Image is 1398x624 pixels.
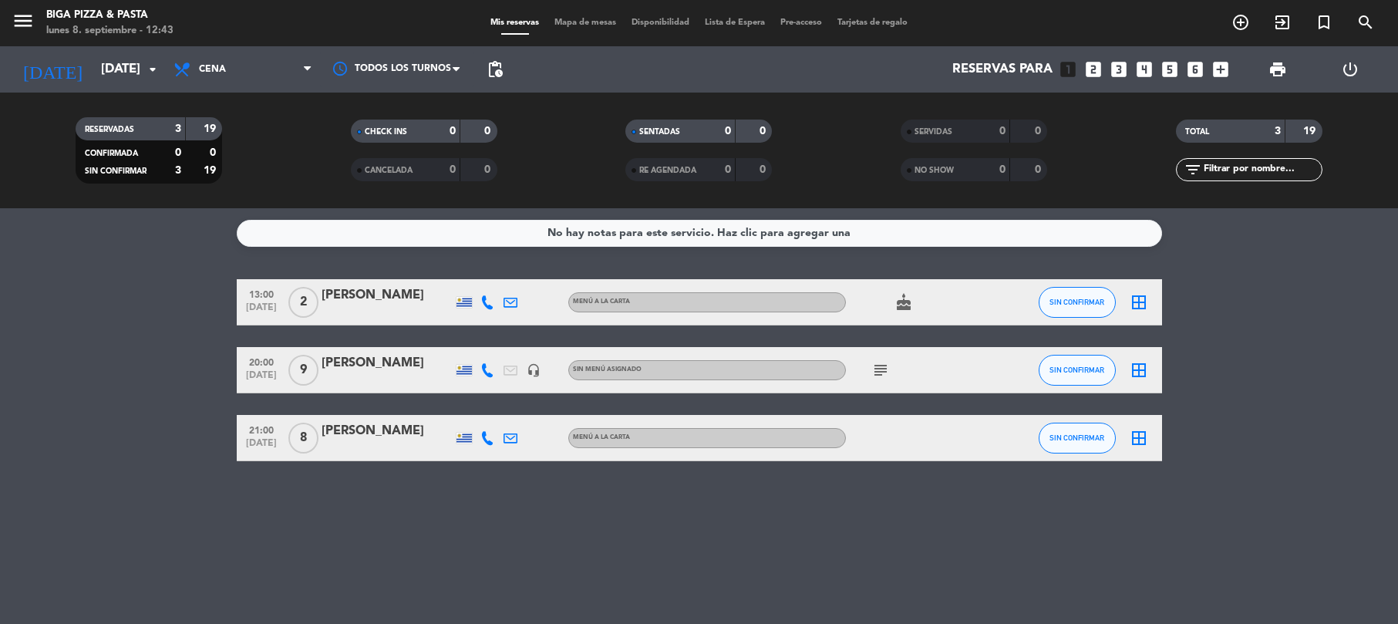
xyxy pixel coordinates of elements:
[547,19,624,27] span: Mapa de mesas
[175,123,181,134] strong: 3
[175,165,181,176] strong: 3
[773,19,830,27] span: Pre-acceso
[894,293,913,312] i: cake
[204,123,219,134] strong: 19
[242,302,281,320] span: [DATE]
[288,423,318,454] span: 8
[322,421,453,441] div: [PERSON_NAME]
[1039,355,1116,386] button: SIN CONFIRMAR
[1356,13,1375,32] i: search
[1134,59,1154,79] i: looks_4
[1035,126,1044,137] strong: 0
[1231,13,1250,32] i: add_circle_outline
[450,126,456,137] strong: 0
[915,128,952,136] span: SERVIDAS
[85,126,134,133] span: RESERVADAS
[1049,366,1104,374] span: SIN CONFIRMAR
[760,164,769,175] strong: 0
[760,126,769,137] strong: 0
[547,224,851,242] div: No hay notas para este servicio. Haz clic para agregar una
[46,8,173,23] div: Biga Pizza & Pasta
[999,126,1006,137] strong: 0
[1303,126,1319,137] strong: 19
[1130,293,1148,312] i: border_all
[999,164,1006,175] strong: 0
[1130,429,1148,447] i: border_all
[573,366,642,373] span: Sin menú asignado
[830,19,915,27] span: Tarjetas de regalo
[1185,128,1209,136] span: TOTAL
[1160,59,1180,79] i: looks_5
[12,52,93,86] i: [DATE]
[1184,160,1202,179] i: filter_list
[242,370,281,388] span: [DATE]
[85,167,147,175] span: SIN CONFIRMAR
[242,420,281,438] span: 21:00
[204,165,219,176] strong: 19
[1039,287,1116,318] button: SIN CONFIRMAR
[1185,59,1205,79] i: looks_6
[242,285,281,302] span: 13:00
[12,9,35,38] button: menu
[322,353,453,373] div: [PERSON_NAME]
[12,9,35,32] i: menu
[1268,60,1287,79] span: print
[486,60,504,79] span: pending_actions
[46,23,173,39] div: lunes 8. septiembre - 12:43
[365,167,413,174] span: CANCELADA
[915,167,954,174] span: NO SHOW
[1211,59,1231,79] i: add_box
[143,60,162,79] i: arrow_drop_down
[1049,433,1104,442] span: SIN CONFIRMAR
[639,167,696,174] span: RE AGENDADA
[242,438,281,456] span: [DATE]
[1314,46,1386,93] div: LOG OUT
[288,355,318,386] span: 9
[1202,161,1322,178] input: Filtrar por nombre...
[527,363,541,377] i: headset_mic
[322,285,453,305] div: [PERSON_NAME]
[1315,13,1333,32] i: turned_in_not
[1083,59,1103,79] i: looks_two
[450,164,456,175] strong: 0
[573,434,630,440] span: MENÚ A LA CARTA
[725,126,731,137] strong: 0
[1130,361,1148,379] i: border_all
[624,19,697,27] span: Disponibilidad
[697,19,773,27] span: Lista de Espera
[483,19,547,27] span: Mis reservas
[1058,59,1078,79] i: looks_one
[1341,60,1359,79] i: power_settings_new
[365,128,407,136] span: CHECK INS
[175,147,181,158] strong: 0
[242,352,281,370] span: 20:00
[573,299,630,305] span: MENÚ A LA CARTA
[1039,423,1116,454] button: SIN CONFIRMAR
[210,147,219,158] strong: 0
[484,126,494,137] strong: 0
[639,128,680,136] span: SENTADAS
[871,361,890,379] i: subject
[484,164,494,175] strong: 0
[1109,59,1129,79] i: looks_3
[1273,13,1292,32] i: exit_to_app
[1035,164,1044,175] strong: 0
[725,164,731,175] strong: 0
[952,62,1053,77] span: Reservas para
[85,150,138,157] span: CONFIRMADA
[1275,126,1281,137] strong: 3
[199,64,226,75] span: Cena
[288,287,318,318] span: 2
[1049,298,1104,306] span: SIN CONFIRMAR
